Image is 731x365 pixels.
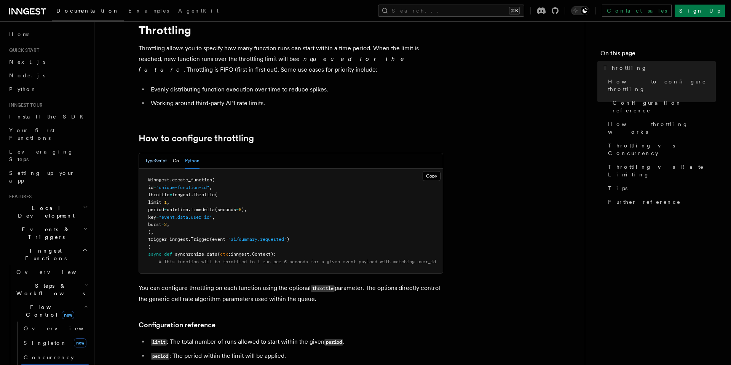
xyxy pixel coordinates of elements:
[6,27,89,41] a: Home
[241,207,247,212] span: ),
[24,354,74,360] span: Concurrency
[167,237,169,242] span: =
[191,237,209,242] span: Trigger
[178,8,219,14] span: AgentKit
[124,2,174,21] a: Examples
[148,244,151,250] span: )
[6,223,89,244] button: Events & Triggers
[9,59,45,65] span: Next.js
[605,117,716,139] a: How throttling works
[156,215,159,220] span: =
[24,340,67,346] span: Singleton
[608,184,627,192] span: Tips
[148,200,161,205] span: limit
[6,226,83,241] span: Events & Triggers
[220,251,228,257] span: ctx
[6,194,32,200] span: Features
[6,244,89,265] button: Inngest Functions
[167,200,169,205] span: ,
[608,163,716,178] span: Throttling vs Rate Limiting
[13,300,89,322] button: Flow Controlnew
[212,177,215,182] span: (
[148,351,443,362] li: : The period within the limit will be applied.
[164,251,172,257] span: def
[212,215,215,220] span: ,
[173,153,179,169] button: Go
[13,282,85,297] span: Steps & Workflows
[6,69,89,82] a: Node.js
[185,153,200,169] button: Python
[21,351,89,364] a: Concurrency
[191,207,215,212] span: timedelta
[6,55,89,69] a: Next.js
[600,49,716,61] h4: On this page
[164,200,167,205] span: 1
[423,171,441,181] button: Copy
[239,207,241,212] span: 5
[9,114,88,120] span: Install the SDK
[6,247,82,262] span: Inngest Functions
[52,2,124,21] a: Documentation
[148,192,169,197] span: throttle
[6,123,89,145] a: Your first Functions
[6,47,39,53] span: Quick start
[172,192,193,197] span: inngest.
[610,96,716,117] a: Configuration reference
[571,6,589,15] button: Toggle dark mode
[608,142,716,157] span: Throttling vs Concurrency
[608,198,681,206] span: Further reference
[159,215,212,220] span: "event.data.user_id"
[151,353,169,360] code: period
[613,99,716,114] span: Configuration reference
[605,195,716,209] a: Further reference
[148,177,169,182] span: @inngest
[161,222,164,227] span: =
[602,5,672,17] a: Contact sales
[509,7,520,14] kbd: ⌘K
[148,222,161,227] span: burst
[287,237,289,242] span: )
[139,133,254,144] a: How to configure throttling
[605,75,716,96] a: How to configure throttling
[159,259,436,264] span: # This function will be throttled to 1 run per 5 seconds for a given event payload with matching ...
[209,185,212,190] span: ,
[608,78,716,93] span: How to configure throttling
[62,311,74,319] span: new
[228,251,231,257] span: :
[74,338,86,347] span: new
[600,61,716,75] a: Throttling
[148,84,443,95] li: Evenly distributing function execution over time to reduce spikes.
[153,185,156,190] span: =
[605,139,716,160] a: Throttling vs Concurrency
[167,207,191,212] span: datetime.
[6,102,43,108] span: Inngest tour
[148,98,443,109] li: Working around third-party API rate limits.
[9,127,54,141] span: Your first Functions
[139,43,443,75] p: Throttling allows you to specify how many function runs can start within a time period. When the ...
[9,30,30,38] span: Home
[139,23,443,37] h1: Throttling
[21,335,89,351] a: Singletonnew
[608,120,716,136] span: How throttling works
[231,251,249,257] span: inngest
[378,5,524,17] button: Search...⌘K
[148,336,443,347] li: : The total number of runs allowed to start within the given .
[6,145,89,166] a: Leveraging Steps
[151,339,167,346] code: limit
[217,251,220,257] span: (
[148,185,153,190] span: id
[128,8,169,14] span: Examples
[13,279,89,300] button: Steps & Workflows
[148,207,164,212] span: period
[21,322,89,335] a: Overview
[169,192,172,197] span: =
[175,251,217,257] span: synchronize_data
[148,237,167,242] span: trigger
[164,207,167,212] span: =
[13,303,84,319] span: Flow Control
[603,64,647,72] span: Throttling
[6,204,83,219] span: Local Development
[139,320,215,330] a: Configuration reference
[311,285,335,292] code: throttle
[6,166,89,187] a: Setting up your app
